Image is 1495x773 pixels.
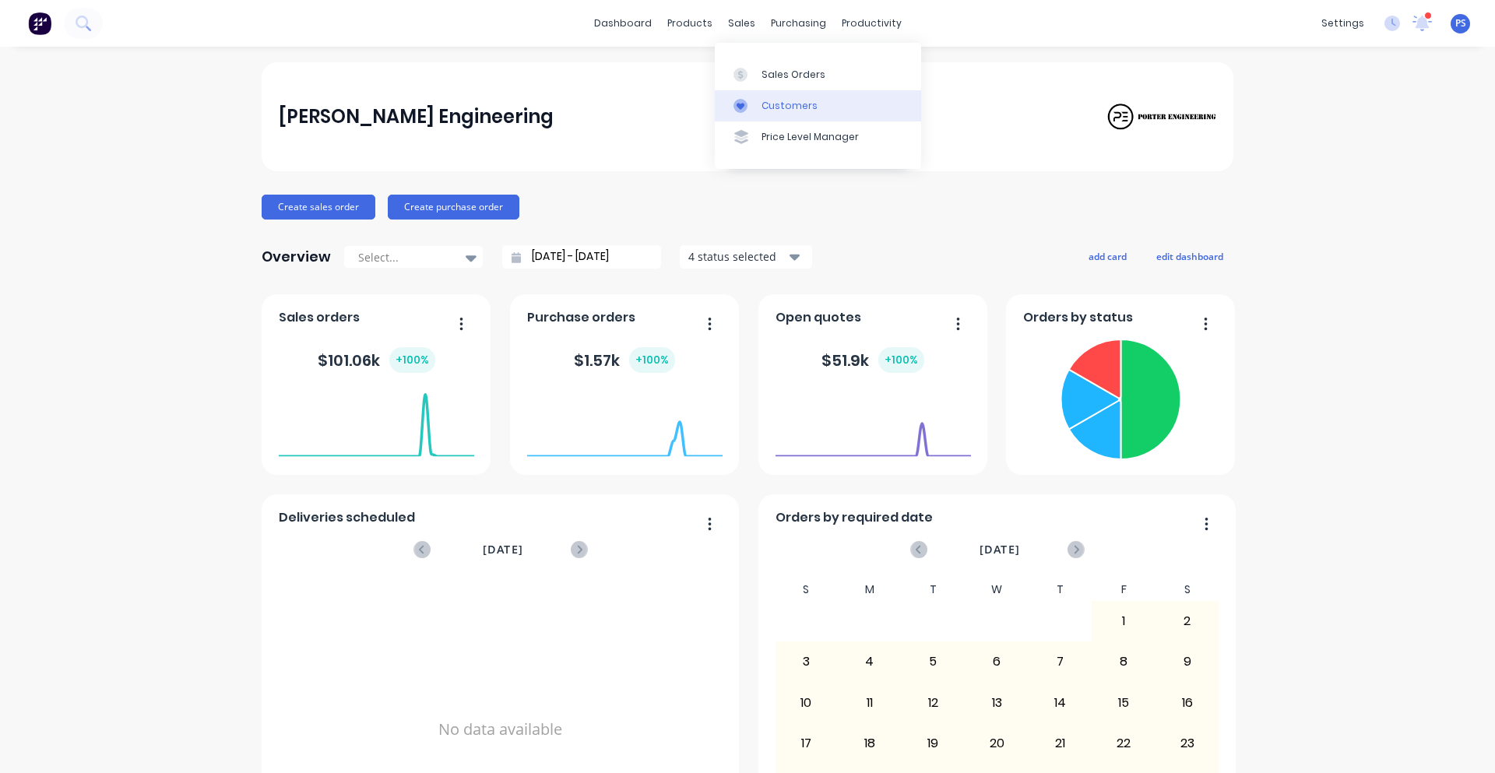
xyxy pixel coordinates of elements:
a: Sales Orders [715,58,921,90]
div: 2 [1156,602,1219,641]
div: 3 [776,642,838,681]
button: Create purchase order [388,195,519,220]
div: 19 [902,724,965,763]
div: T [902,578,966,601]
span: [DATE] [980,541,1020,558]
span: [DATE] [483,541,523,558]
div: S [1156,578,1219,601]
button: Create sales order [262,195,375,220]
div: 18 [839,724,901,763]
div: purchasing [763,12,834,35]
img: Factory [28,12,51,35]
a: Price Level Manager [715,121,921,153]
div: 14 [1029,683,1092,722]
div: 16 [1156,683,1219,722]
div: settings [1314,12,1372,35]
div: M [838,578,902,601]
a: Customers [715,90,921,121]
div: + 100 % [629,347,675,373]
div: products [660,12,720,35]
span: PS [1455,16,1466,30]
div: 9 [1156,642,1219,681]
div: Sales Orders [762,68,825,82]
div: 4 status selected [688,248,786,265]
span: Sales orders [279,308,360,327]
div: F [1092,578,1156,601]
div: $ 101.06k [318,347,435,373]
div: 23 [1156,724,1219,763]
a: dashboard [586,12,660,35]
div: 6 [966,642,1028,681]
div: 4 [839,642,901,681]
div: $ 51.9k [821,347,924,373]
div: sales [720,12,763,35]
button: edit dashboard [1146,246,1233,266]
span: Open quotes [776,308,861,327]
div: Price Level Manager [762,130,859,144]
button: add card [1078,246,1137,266]
button: 4 status selected [680,245,812,269]
div: S [775,578,839,601]
div: 12 [902,683,965,722]
div: T [1029,578,1092,601]
div: 15 [1092,683,1155,722]
div: 10 [776,683,838,722]
div: W [965,578,1029,601]
div: 17 [776,724,838,763]
img: Porter Engineering [1107,103,1216,131]
div: productivity [834,12,909,35]
div: 5 [902,642,965,681]
span: Orders by status [1023,308,1133,327]
div: 20 [966,724,1028,763]
div: + 100 % [878,347,924,373]
div: [PERSON_NAME] Engineering [279,101,554,132]
div: 22 [1092,724,1155,763]
span: Purchase orders [527,308,635,327]
div: 8 [1092,642,1155,681]
div: 1 [1092,602,1155,641]
div: + 100 % [389,347,435,373]
div: Overview [262,241,331,272]
div: $ 1.57k [574,347,675,373]
div: Customers [762,99,818,113]
div: 7 [1029,642,1092,681]
div: 21 [1029,724,1092,763]
div: 11 [839,683,901,722]
div: 13 [966,683,1028,722]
